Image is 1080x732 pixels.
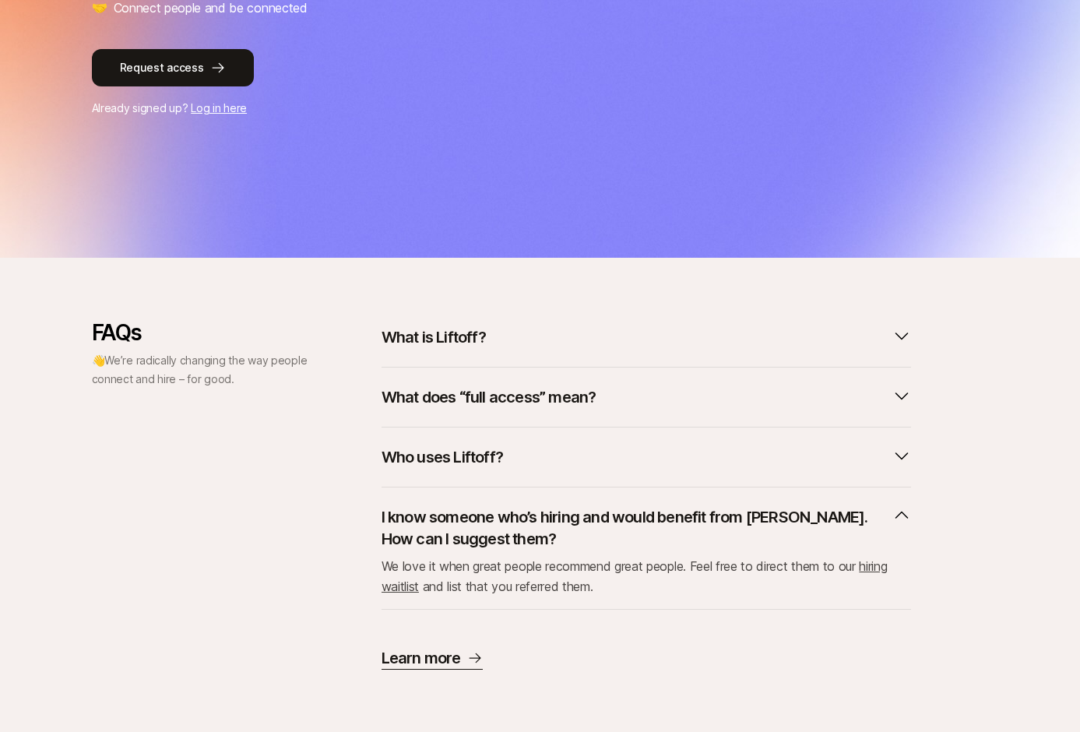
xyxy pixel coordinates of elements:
[92,99,989,118] p: Already signed up?
[382,326,486,348] p: What is Liftoff?
[92,49,254,86] button: Request access
[382,446,503,468] p: Who uses Liftoff?
[92,351,310,389] p: 👋
[382,506,886,550] p: I know someone who’s hiring and would benefit from [PERSON_NAME]. How can I suggest them?
[92,320,310,345] p: FAQs
[382,558,888,594] span: We love it when great people recommend great people. Feel free to direct them to our and list tha...
[382,320,911,354] button: What is Liftoff?
[92,49,989,86] a: Request access
[382,440,911,474] button: Who uses Liftoff?
[382,386,596,408] p: What does “full access” mean?
[382,647,461,669] p: Learn more
[382,500,911,556] button: I know someone who’s hiring and would benefit from [PERSON_NAME]. How can I suggest them?
[92,354,308,385] span: We’re radically changing the way people connect and hire – for good.
[382,380,911,414] button: What does “full access” mean?
[382,556,911,597] div: I know someone who’s hiring and would benefit from [PERSON_NAME]. How can I suggest them?
[382,647,483,670] a: Learn more
[191,101,247,114] a: Log in here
